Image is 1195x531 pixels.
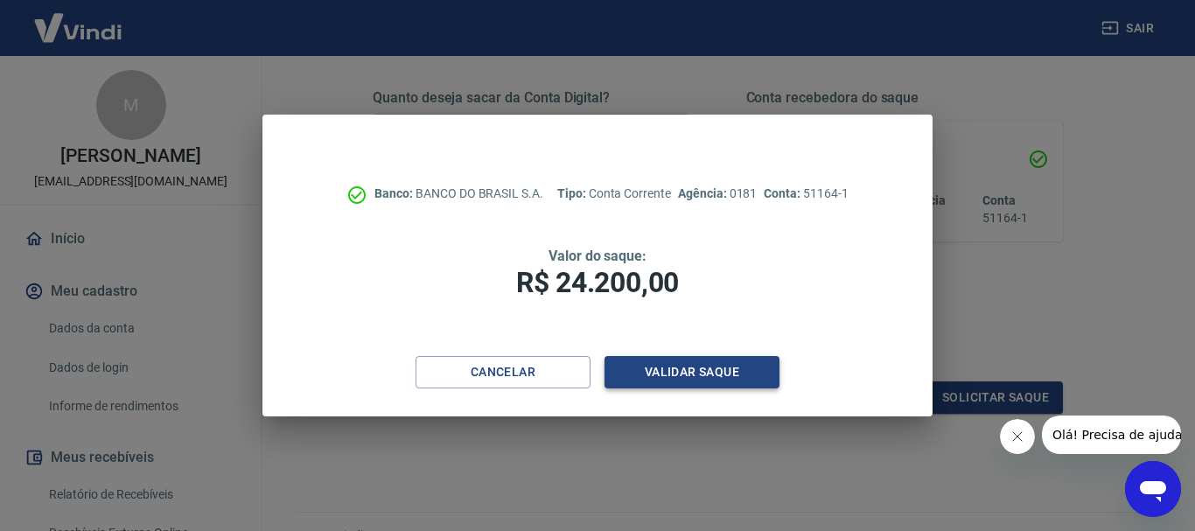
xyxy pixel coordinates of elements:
button: Cancelar [416,356,591,388]
span: Conta: [764,186,803,200]
span: Agência: [678,186,730,200]
span: R$ 24.200,00 [516,266,679,299]
span: Banco: [374,186,416,200]
iframe: Fechar mensagem [1000,419,1035,454]
iframe: Botão para abrir a janela de mensagens [1125,461,1181,517]
p: 0181 [678,185,757,203]
p: 51164-1 [764,185,848,203]
span: Tipo: [557,186,589,200]
p: Conta Corrente [557,185,671,203]
iframe: Mensagem da empresa [1042,416,1181,454]
span: Valor do saque: [549,248,646,264]
span: Olá! Precisa de ajuda? [10,12,147,26]
button: Validar saque [604,356,779,388]
p: BANCO DO BRASIL S.A. [374,185,543,203]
